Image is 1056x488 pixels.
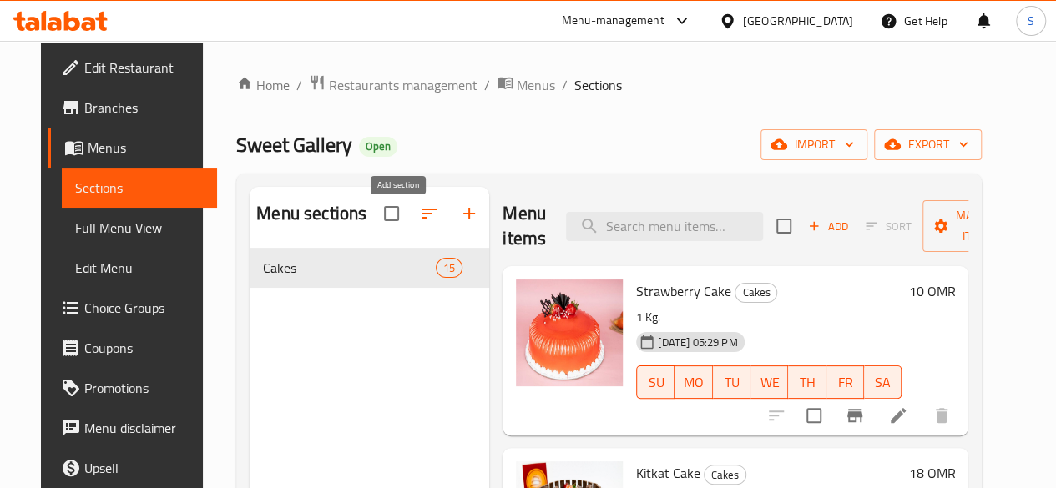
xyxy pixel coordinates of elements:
[263,258,436,278] span: Cakes
[735,283,776,302] span: Cakes
[517,75,555,95] span: Menus
[409,194,449,234] span: Sort sections
[720,370,744,395] span: TU
[735,283,777,303] div: Cakes
[774,134,854,155] span: import
[256,201,366,226] h2: Menu sections
[826,365,864,399] button: FR
[705,465,745,485] span: Cakes
[75,178,204,198] span: Sections
[795,370,819,395] span: TH
[75,218,204,238] span: Full Menu View
[484,75,490,95] li: /
[888,405,908,425] a: Edit menu item
[835,395,875,435] button: Branch-specific-item
[574,75,622,95] span: Sections
[796,398,831,433] span: Select to update
[887,134,968,155] span: export
[84,458,204,478] span: Upsell
[864,365,902,399] button: SA
[62,248,217,288] a: Edit Menu
[922,200,1034,252] button: Manage items
[743,12,853,30] div: [GEOGRAPHIC_DATA]
[62,168,217,208] a: Sections
[84,418,204,438] span: Menu disclaimer
[704,465,746,485] div: Cakes
[437,260,462,276] span: 15
[84,338,204,358] span: Coupons
[801,214,855,239] span: Add item
[760,129,867,160] button: import
[88,138,204,158] span: Menus
[908,461,955,485] h6: 18 OMR
[908,279,955,303] h6: 10 OMR
[644,370,668,395] span: SU
[48,288,217,328] a: Choice Groups
[236,126,352,164] span: Sweet Gallery
[359,137,397,157] div: Open
[1028,12,1034,30] span: S
[636,365,675,399] button: SU
[84,98,204,118] span: Branches
[675,365,712,399] button: MO
[62,208,217,248] a: Full Menu View
[250,248,489,288] div: Cakes15
[788,365,826,399] button: TH
[681,370,705,395] span: MO
[713,365,750,399] button: TU
[636,307,902,328] p: 1 Kg.
[503,201,546,251] h2: Menu items
[250,241,489,294] nav: Menu sections
[833,370,857,395] span: FR
[48,88,217,128] a: Branches
[562,75,568,95] li: /
[296,75,302,95] li: /
[84,378,204,398] span: Promotions
[48,448,217,488] a: Upsell
[801,214,855,239] button: Add
[636,279,731,304] span: Strawberry Cake
[374,196,409,231] span: Select all sections
[48,328,217,368] a: Coupons
[84,298,204,318] span: Choice Groups
[48,368,217,408] a: Promotions
[359,139,397,153] span: Open
[309,74,477,96] a: Restaurants management
[84,58,204,78] span: Edit Restaurant
[855,214,922,239] span: Select section first
[497,74,555,96] a: Menus
[48,48,217,88] a: Edit Restaurant
[636,460,700,485] span: Kitkat Cake
[922,395,962,435] button: delete
[806,217,851,236] span: Add
[516,279,623,386] img: Strawberry Cake
[236,75,290,95] a: Home
[651,335,744,350] span: [DATE] 05:29 PM
[936,205,1021,247] span: Manage items
[436,258,462,278] div: items
[566,212,763,241] input: search
[48,408,217,448] a: Menu disclaimer
[757,370,781,395] span: WE
[766,209,801,244] span: Select section
[329,75,477,95] span: Restaurants management
[48,128,217,168] a: Menus
[75,258,204,278] span: Edit Menu
[874,129,982,160] button: export
[871,370,895,395] span: SA
[750,365,788,399] button: WE
[236,74,982,96] nav: breadcrumb
[562,11,664,31] div: Menu-management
